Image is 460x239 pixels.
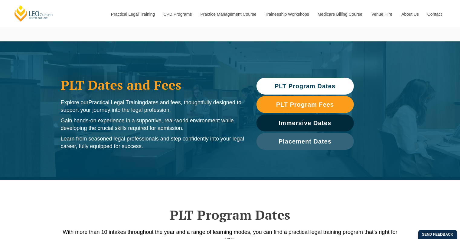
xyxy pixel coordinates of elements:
[419,199,445,224] iframe: LiveChat chat widget
[61,77,244,92] h1: PLT Dates and Fees
[61,135,244,150] p: Learn from seasoned legal professionals and step confidently into your legal career, fully equipp...
[196,1,260,27] a: Practice Management Course
[276,102,334,108] span: PLT Program Fees
[61,99,244,114] p: Explore our dates and fees, thoughtfully designed to support your journey into the legal profession.
[256,115,354,131] a: Immersive Dates
[61,117,244,132] p: Gain hands-on experience in a supportive, real-world environment while developing the crucial ski...
[256,78,354,95] a: PLT Program Dates
[260,1,313,27] a: Traineeship Workshops
[397,1,423,27] a: About Us
[14,5,54,22] a: [PERSON_NAME] Centre for Law
[279,138,331,144] span: Placement Dates
[313,1,367,27] a: Medicare Billing Course
[279,120,331,126] span: Immersive Dates
[256,96,354,113] a: PLT Program Fees
[367,1,397,27] a: Venue Hire
[256,133,354,150] a: Placement Dates
[159,1,196,27] a: CPD Programs
[275,83,335,89] span: PLT Program Dates
[423,1,446,27] a: Contact
[58,207,403,222] h2: PLT Program Dates
[89,99,145,105] span: Practical Legal Training
[106,1,159,27] a: Practical Legal Training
